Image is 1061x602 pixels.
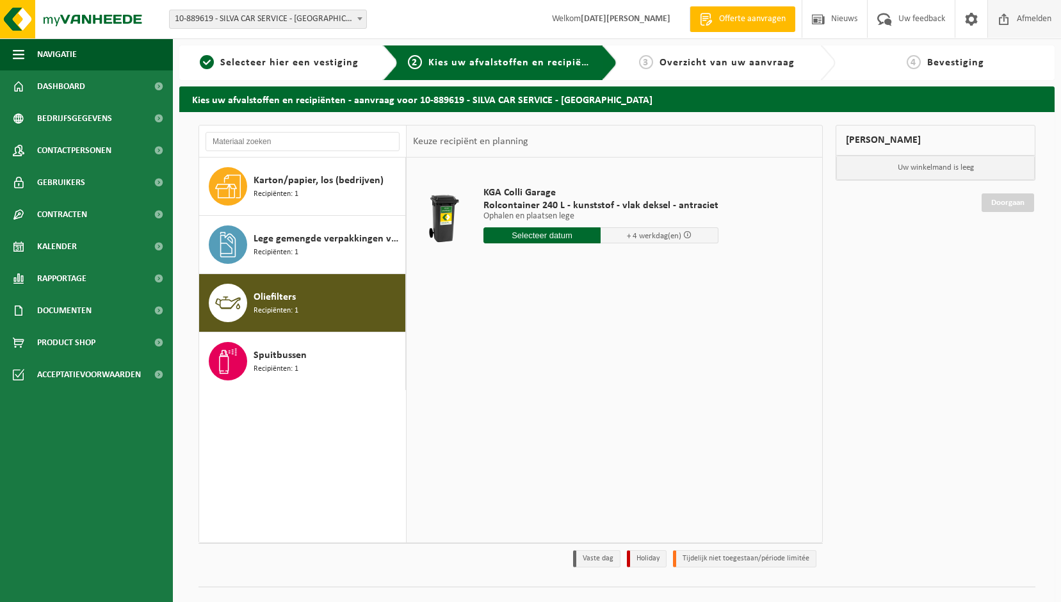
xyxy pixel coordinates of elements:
[199,158,406,216] button: Karton/papier, los (bedrijven) Recipiënten: 1
[170,10,366,28] span: 10-889619 - SILVA CAR SERVICE - SINT-NIKLAAS
[254,173,384,188] span: Karton/papier, los (bedrijven)
[37,327,95,359] span: Product Shop
[254,348,307,363] span: Spuitbussen
[907,55,921,69] span: 4
[37,359,141,391] span: Acceptatievoorwaarden
[836,156,1035,180] p: Uw winkelmand is leeg
[483,227,601,243] input: Selecteer datum
[673,550,816,567] li: Tijdelijk niet toegestaan/période limitée
[206,132,400,151] input: Materiaal zoeken
[407,126,535,158] div: Keuze recipiënt en planning
[254,305,298,317] span: Recipiënten: 1
[254,363,298,375] span: Recipiënten: 1
[199,274,406,332] button: Oliefilters Recipiënten: 1
[200,55,214,69] span: 1
[37,199,87,231] span: Contracten
[690,6,795,32] a: Offerte aanvragen
[408,55,422,69] span: 2
[639,55,653,69] span: 3
[573,550,620,567] li: Vaste dag
[37,263,86,295] span: Rapportage
[220,58,359,68] span: Selecteer hier een vestiging
[254,188,298,200] span: Recipiënten: 1
[660,58,795,68] span: Overzicht van uw aanvraag
[37,70,85,102] span: Dashboard
[199,332,406,390] button: Spuitbussen Recipiënten: 1
[37,38,77,70] span: Navigatie
[627,550,667,567] li: Holiday
[581,14,670,24] strong: [DATE][PERSON_NAME]
[254,289,296,305] span: Oliefilters
[836,125,1035,156] div: [PERSON_NAME]
[927,58,984,68] span: Bevestiging
[254,231,402,247] span: Lege gemengde verpakkingen van gevaarlijke stoffen
[186,55,373,70] a: 1Selecteer hier een vestiging
[37,167,85,199] span: Gebruikers
[37,231,77,263] span: Kalender
[37,102,112,134] span: Bedrijfsgegevens
[254,247,298,259] span: Recipiënten: 1
[428,58,604,68] span: Kies uw afvalstoffen en recipiënten
[982,193,1034,212] a: Doorgaan
[483,212,718,221] p: Ophalen en plaatsen lege
[627,232,681,240] span: + 4 werkdag(en)
[716,13,789,26] span: Offerte aanvragen
[199,216,406,274] button: Lege gemengde verpakkingen van gevaarlijke stoffen Recipiënten: 1
[179,86,1055,111] h2: Kies uw afvalstoffen en recipiënten - aanvraag voor 10-889619 - SILVA CAR SERVICE - [GEOGRAPHIC_D...
[37,295,92,327] span: Documenten
[483,199,718,212] span: Rolcontainer 240 L - kunststof - vlak deksel - antraciet
[483,186,718,199] span: KGA Colli Garage
[169,10,367,29] span: 10-889619 - SILVA CAR SERVICE - SINT-NIKLAAS
[37,134,111,167] span: Contactpersonen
